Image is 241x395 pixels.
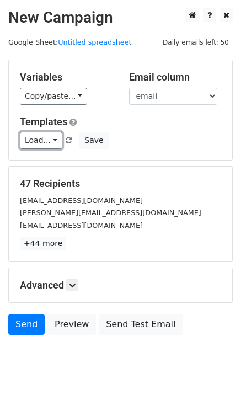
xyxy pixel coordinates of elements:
iframe: Chat Widget [186,342,241,395]
a: +44 more [20,237,66,250]
small: Google Sheet: [8,38,132,46]
h5: 47 Recipients [20,178,221,190]
a: Copy/paste... [20,88,87,105]
small: [EMAIL_ADDRESS][DOMAIN_NAME] [20,196,143,205]
a: Templates [20,116,67,127]
h5: Email column [129,71,222,83]
button: Save [79,132,108,149]
a: Untitled spreadsheet [58,38,131,46]
small: [EMAIL_ADDRESS][DOMAIN_NAME] [20,221,143,229]
a: Send [8,314,45,335]
h2: New Campaign [8,8,233,27]
h5: Variables [20,71,113,83]
a: Send Test Email [99,314,183,335]
a: Load... [20,132,62,149]
span: Daily emails left: 50 [159,36,233,49]
small: [PERSON_NAME][EMAIL_ADDRESS][DOMAIN_NAME] [20,209,201,217]
a: Daily emails left: 50 [159,38,233,46]
h5: Advanced [20,279,221,291]
a: Preview [47,314,96,335]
